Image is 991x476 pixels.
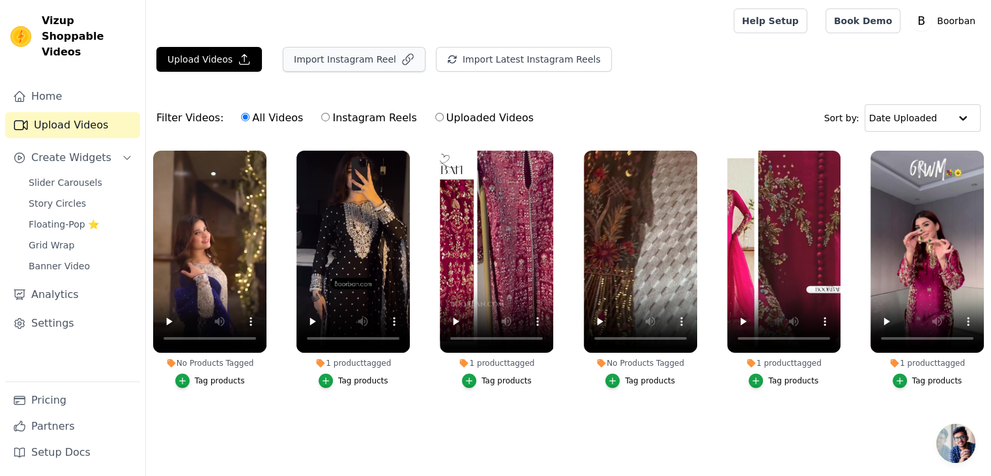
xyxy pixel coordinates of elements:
[481,376,532,386] div: Tag products
[321,113,330,121] input: Instagram Reels
[5,282,140,308] a: Analytics
[338,376,388,386] div: Tag products
[29,260,90,273] span: Banner Video
[5,145,140,171] button: Create Widgets
[932,9,981,33] p: Boorban
[29,239,74,252] span: Grid Wrap
[156,103,541,133] div: Filter Videos:
[240,110,304,126] label: All Videos
[5,439,140,466] a: Setup Docs
[31,150,111,166] span: Create Widgets
[440,358,553,368] div: 1 product tagged
[824,104,981,132] div: Sort by:
[21,194,140,213] a: Story Circles
[436,47,612,72] button: Import Latest Instagram Reels
[768,376,818,386] div: Tag products
[195,376,245,386] div: Tag products
[21,215,140,233] a: Floating-Pop ⭐
[911,9,981,33] button: B Boorban
[321,110,417,126] label: Instagram Reels
[584,358,697,368] div: No Products Tagged
[826,8,900,33] a: Book Demo
[21,173,140,192] a: Slider Carousels
[893,374,962,388] button: Tag products
[936,424,975,463] a: Open chat
[5,83,140,110] a: Home
[5,387,140,413] a: Pricing
[5,310,140,336] a: Settings
[241,113,250,121] input: All Videos
[5,413,140,439] a: Partners
[283,47,425,72] button: Import Instagram Reel
[42,13,135,60] span: Vizup Shoppable Videos
[296,358,410,368] div: 1 product tagged
[21,236,140,254] a: Grid Wrap
[319,374,388,388] button: Tag products
[734,8,807,33] a: Help Setup
[29,197,86,210] span: Story Circles
[29,218,99,231] span: Floating-Pop ⭐
[156,47,262,72] button: Upload Videos
[175,374,245,388] button: Tag products
[870,358,984,368] div: 1 product tagged
[435,113,444,121] input: Uploaded Videos
[5,112,140,138] a: Upload Videos
[625,376,675,386] div: Tag products
[462,374,532,388] button: Tag products
[917,14,925,27] text: B
[749,374,818,388] button: Tag products
[727,358,840,368] div: 1 product tagged
[10,26,31,47] img: Vizup
[29,176,102,189] span: Slider Carousels
[21,257,140,275] a: Banner Video
[435,110,534,126] label: Uploaded Videos
[153,358,266,368] div: No Products Tagged
[912,376,962,386] div: Tag products
[605,374,675,388] button: Tag products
